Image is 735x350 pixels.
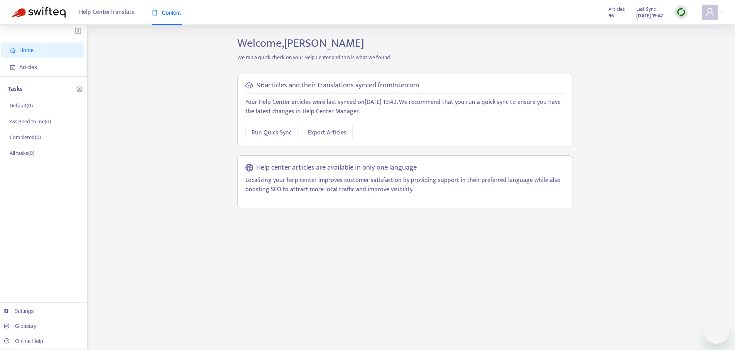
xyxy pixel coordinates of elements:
span: Welcome, [PERSON_NAME] [237,34,364,53]
p: Default ( 0 ) [10,102,33,110]
span: home [10,48,15,53]
p: Localizing your help center improves customer satisfaction by providing support in their preferre... [245,176,565,194]
p: Tasks [8,85,22,94]
button: Run Quick Sync [245,126,298,138]
img: Swifteq [12,7,66,18]
a: Glossary [4,323,36,329]
p: All tasks ( 0 ) [10,149,34,157]
h5: 96 articles and their translations synced from Intercom [257,81,419,90]
a: Online Help [4,338,43,344]
span: global [245,163,253,172]
p: Assigned to me ( 0 ) [10,117,51,126]
strong: [DATE] 19:42 [636,12,663,20]
button: Export Articles [302,126,353,138]
span: book [152,10,157,15]
h5: Help center articles are available in only one language [256,163,417,172]
img: sync.dc5367851b00ba804db3.png [676,7,686,17]
span: plus-circle [77,87,82,92]
p: We ran a quick check on your Help Center and this is what we found [231,53,579,61]
span: Articles [608,5,625,14]
span: Help Center Translate [79,5,135,20]
span: cloud-sync [245,82,253,89]
span: Last Sync [636,5,656,14]
span: user [705,7,715,17]
iframe: Schaltfläche zum Öffnen des Messaging-Fensters [704,319,729,344]
p: Completed ( 0 ) [10,133,41,141]
span: Articles [19,64,37,70]
strong: 96 [608,12,614,20]
span: account-book [10,65,15,70]
span: Run Quick Sync [252,128,292,138]
span: Export Articles [308,128,346,138]
p: Your Help Center articles were last synced on [DATE] 19:42 . We recommend that you run a quick sy... [245,98,565,116]
span: Home [19,47,34,53]
span: Content [152,10,181,16]
a: Settings [4,308,34,314]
